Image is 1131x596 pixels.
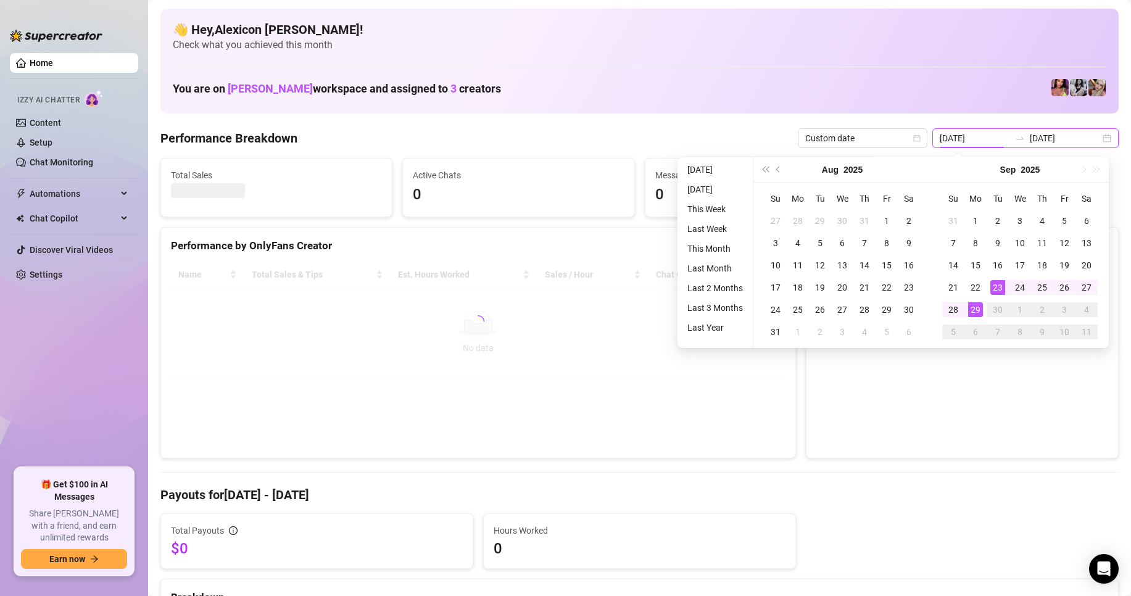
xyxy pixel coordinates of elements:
[1075,232,1098,254] td: 2025-09-13
[1013,213,1027,228] div: 3
[30,209,117,228] span: Chat Copilot
[1021,157,1040,182] button: Choose a year
[1009,299,1031,321] td: 2025-10-01
[1031,299,1053,321] td: 2025-10-02
[1075,276,1098,299] td: 2025-09-27
[946,236,961,250] div: 7
[968,236,983,250] div: 8
[1053,299,1075,321] td: 2025-10-03
[831,321,853,343] td: 2025-09-03
[835,258,850,273] div: 13
[1015,133,1025,143] span: to
[853,321,876,343] td: 2025-09-04
[1013,258,1027,273] div: 17
[758,157,772,182] button: Last year (Control + left)
[805,129,920,147] span: Custom date
[682,300,748,315] li: Last 3 Months
[1035,325,1050,339] div: 9
[1075,254,1098,276] td: 2025-09-20
[30,157,93,167] a: Chat Monitoring
[1075,321,1098,343] td: 2025-10-11
[1013,236,1027,250] div: 10
[898,321,920,343] td: 2025-09-06
[787,276,809,299] td: 2025-08-18
[764,188,787,210] th: Su
[857,258,872,273] div: 14
[450,82,457,95] span: 3
[1075,299,1098,321] td: 2025-10-04
[876,254,898,276] td: 2025-08-15
[876,276,898,299] td: 2025-08-22
[1009,321,1031,343] td: 2025-10-08
[1053,276,1075,299] td: 2025-09-26
[876,232,898,254] td: 2025-08-08
[1079,258,1094,273] div: 20
[1057,213,1072,228] div: 5
[764,321,787,343] td: 2025-08-31
[768,213,783,228] div: 27
[171,168,382,182] span: Total Sales
[768,236,783,250] div: 3
[946,213,961,228] div: 31
[835,280,850,295] div: 20
[987,299,1009,321] td: 2025-09-30
[171,238,785,254] div: Performance by OnlyFans Creator
[876,210,898,232] td: 2025-08-01
[964,254,987,276] td: 2025-09-15
[1053,188,1075,210] th: Fr
[879,302,894,317] div: 29
[809,276,831,299] td: 2025-08-19
[857,213,872,228] div: 31
[764,299,787,321] td: 2025-08-24
[1031,321,1053,343] td: 2025-10-09
[790,280,805,295] div: 18
[494,524,785,537] span: Hours Worked
[1057,258,1072,273] div: 19
[835,302,850,317] div: 27
[1053,254,1075,276] td: 2025-09-19
[1079,325,1094,339] div: 11
[764,232,787,254] td: 2025-08-03
[1015,133,1025,143] span: swap-right
[822,157,839,182] button: Choose a month
[857,280,872,295] div: 21
[968,213,983,228] div: 1
[1057,325,1072,339] div: 10
[946,325,961,339] div: 5
[809,210,831,232] td: 2025-07-29
[942,276,964,299] td: 2025-09-21
[898,254,920,276] td: 2025-08-16
[809,232,831,254] td: 2025-08-05
[768,280,783,295] div: 17
[876,188,898,210] th: Fr
[876,299,898,321] td: 2025-08-29
[1009,210,1031,232] td: 2025-09-03
[987,188,1009,210] th: Tu
[173,38,1106,52] span: Check what you achieved this month
[1031,232,1053,254] td: 2025-09-11
[30,270,62,279] a: Settings
[1088,79,1106,96] img: Anna
[964,232,987,254] td: 2025-09-08
[942,232,964,254] td: 2025-09-07
[809,321,831,343] td: 2025-09-02
[90,555,99,563] span: arrow-right
[682,182,748,197] li: [DATE]
[964,276,987,299] td: 2025-09-22
[21,479,127,503] span: 🎁 Get $100 in AI Messages
[987,276,1009,299] td: 2025-09-23
[857,325,872,339] div: 4
[772,157,785,182] button: Previous month (PageUp)
[809,254,831,276] td: 2025-08-12
[901,258,916,273] div: 16
[160,130,297,147] h4: Performance Breakdown
[857,236,872,250] div: 7
[942,299,964,321] td: 2025-09-28
[835,236,850,250] div: 6
[831,299,853,321] td: 2025-08-27
[964,299,987,321] td: 2025-09-29
[831,232,853,254] td: 2025-08-06
[853,210,876,232] td: 2025-07-31
[1013,280,1027,295] div: 24
[835,325,850,339] div: 3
